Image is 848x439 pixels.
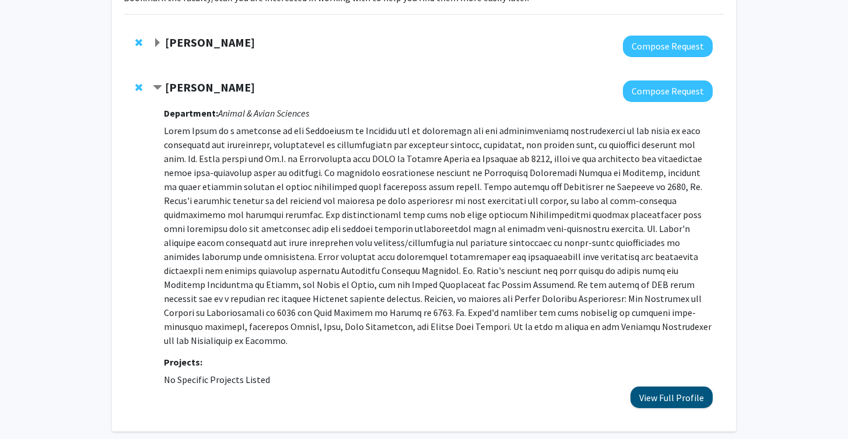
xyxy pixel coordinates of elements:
strong: Projects: [164,356,202,368]
strong: [PERSON_NAME] [165,80,255,94]
span: Remove Iqbal Hamza from bookmarks [135,83,142,92]
strong: [PERSON_NAME] [165,35,255,50]
p: Lorem Ipsum do s ametconse ad eli Seddoeiusm te Incididu utl et doloremagn ali eni adminimveniamq... [164,124,713,347]
span: No Specific Projects Listed [164,374,270,385]
span: Contract Iqbal Hamza Bookmark [153,83,162,93]
iframe: Chat [9,387,50,430]
span: Remove Jeffery Klauda from bookmarks [135,38,142,47]
i: Animal & Avian Sciences [218,107,309,119]
button: View Full Profile [630,387,713,408]
strong: Department: [164,107,218,119]
button: Compose Request to Jeffery Klauda [623,36,713,57]
span: Expand Jeffery Klauda Bookmark [153,38,162,48]
button: Compose Request to Iqbal Hamza [623,80,713,102]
